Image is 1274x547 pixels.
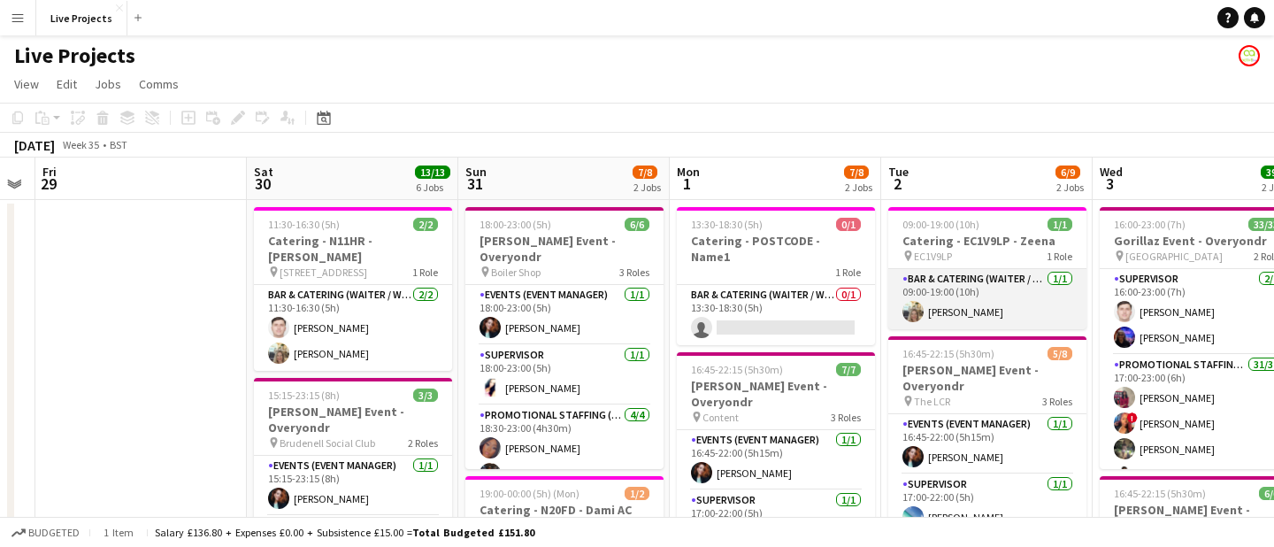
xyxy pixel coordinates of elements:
[132,73,186,96] a: Comms
[888,233,1086,249] h3: Catering - EC1V9LP - Zeena
[625,487,649,500] span: 1/2
[677,430,875,490] app-card-role: Events (Event Manager)1/116:45-22:00 (5h15m)[PERSON_NAME]
[14,42,135,69] h1: Live Projects
[914,250,952,263] span: EC1V9LP
[902,347,994,360] span: 16:45-22:15 (5h30m)
[465,345,664,405] app-card-role: Supervisor1/118:00-23:00 (5h)[PERSON_NAME]
[254,207,452,371] app-job-card: 11:30-16:30 (5h)2/2Catering - N11HR - [PERSON_NAME] [STREET_ADDRESS]1 RoleBar & Catering (Waiter ...
[14,136,55,154] div: [DATE]
[36,1,127,35] button: Live Projects
[1239,45,1260,66] app-user-avatar: Activ8 Staffing
[50,73,84,96] a: Edit
[1100,164,1123,180] span: Wed
[902,218,979,231] span: 09:00-19:00 (10h)
[836,363,861,376] span: 7/7
[40,173,57,194] span: 29
[1048,347,1072,360] span: 5/8
[97,526,140,539] span: 1 item
[1042,395,1072,408] span: 3 Roles
[1056,181,1084,194] div: 2 Jobs
[677,164,700,180] span: Mon
[408,436,438,450] span: 2 Roles
[619,266,649,279] span: 3 Roles
[1047,250,1072,263] span: 1 Role
[625,218,649,231] span: 6/6
[465,285,664,345] app-card-role: Events (Event Manager)1/118:00-23:00 (5h)[PERSON_NAME]
[254,456,452,516] app-card-role: Events (Event Manager)1/115:15-23:15 (8h)[PERSON_NAME]
[58,138,103,151] span: Week 35
[633,181,661,194] div: 2 Jobs
[1055,166,1080,179] span: 6/9
[95,76,121,92] span: Jobs
[845,181,872,194] div: 2 Jobs
[691,363,783,376] span: 16:45-22:15 (5h30m)
[268,218,340,231] span: 11:30-16:30 (5h)
[251,173,273,194] span: 30
[9,523,82,543] button: Budgeted
[413,218,438,231] span: 2/2
[480,218,551,231] span: 18:00-23:00 (5h)
[888,164,909,180] span: Tue
[268,389,340,402] span: 15:15-23:15 (8h)
[480,487,579,500] span: 19:00-00:00 (5h) (Mon)
[677,233,875,265] h3: Catering - POSTCODE - Name1
[702,411,739,424] span: Content
[691,218,763,231] span: 13:30-18:30 (5h)
[836,218,861,231] span: 0/1
[1048,218,1072,231] span: 1/1
[412,266,438,279] span: 1 Role
[677,378,875,410] h3: [PERSON_NAME] Event - Overyondr
[888,207,1086,329] app-job-card: 09:00-19:00 (10h)1/1Catering - EC1V9LP - Zeena EC1V9LP1 RoleBar & Catering (Waiter / waitress)1/1...
[844,166,869,179] span: 7/8
[254,233,452,265] h3: Catering - N11HR - [PERSON_NAME]
[280,266,367,279] span: [STREET_ADDRESS]
[677,207,875,345] app-job-card: 13:30-18:30 (5h)0/1Catering - POSTCODE - Name11 RoleBar & Catering (Waiter / waitress)0/113:30-18...
[1127,412,1138,423] span: !
[888,362,1086,394] h3: [PERSON_NAME] Event - Overyondr
[254,164,273,180] span: Sat
[155,526,534,539] div: Salary £136.80 + Expenses £0.00 + Subsistence £15.00 =
[413,389,438,402] span: 3/3
[280,436,375,450] span: Brudenell Social Club
[633,166,657,179] span: 7/8
[415,166,450,179] span: 13/13
[888,474,1086,535] app-card-role: Supervisor1/117:00-22:00 (5h)[PERSON_NAME]
[888,269,1086,329] app-card-role: Bar & Catering (Waiter / waitress)1/109:00-19:00 (10h)[PERSON_NAME]
[28,527,80,539] span: Budgeted
[465,233,664,265] h3: [PERSON_NAME] Event - Overyondr
[1114,487,1206,500] span: 16:45-22:15 (5h30m)
[416,181,449,194] div: 6 Jobs
[1114,218,1186,231] span: 16:00-23:00 (7h)
[677,285,875,345] app-card-role: Bar & Catering (Waiter / waitress)0/113:30-18:30 (5h)
[465,502,664,518] h3: Catering - N20FD - Dami AC
[674,173,700,194] span: 1
[110,138,127,151] div: BST
[139,76,179,92] span: Comms
[42,164,57,180] span: Fri
[835,266,861,279] span: 1 Role
[254,404,452,435] h3: [PERSON_NAME] Event - Overyondr
[412,526,534,539] span: Total Budgeted £151.80
[463,173,487,194] span: 31
[14,76,39,92] span: View
[57,76,77,92] span: Edit
[465,164,487,180] span: Sun
[465,207,664,469] app-job-card: 18:00-23:00 (5h)6/6[PERSON_NAME] Event - Overyondr Boiler Shop3 RolesEvents (Event Manager)1/118:...
[1097,173,1123,194] span: 3
[1125,250,1223,263] span: [GEOGRAPHIC_DATA]
[886,173,909,194] span: 2
[831,411,861,424] span: 3 Roles
[914,395,950,408] span: The LCR
[491,266,541,279] span: Boiler Shop
[888,414,1086,474] app-card-role: Events (Event Manager)1/116:45-22:00 (5h15m)[PERSON_NAME]
[88,73,128,96] a: Jobs
[254,285,452,371] app-card-role: Bar & Catering (Waiter / waitress)2/211:30-16:30 (5h)[PERSON_NAME][PERSON_NAME]
[7,73,46,96] a: View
